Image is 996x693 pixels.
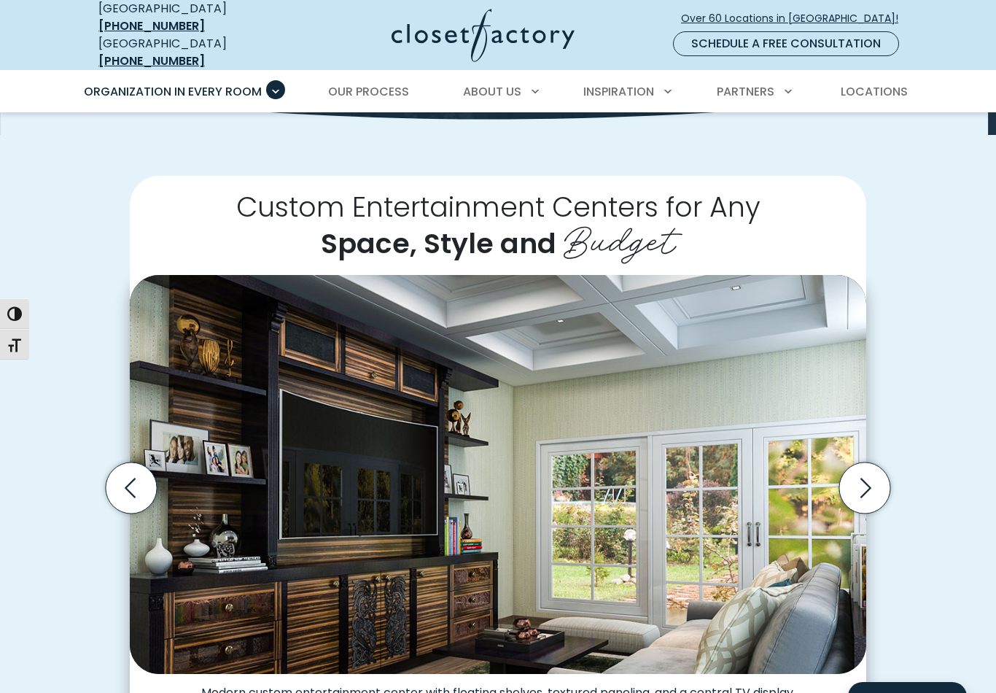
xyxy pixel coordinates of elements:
[321,224,556,263] span: Space, Style and
[74,71,922,112] nav: Primary Menu
[463,83,521,100] span: About Us
[328,83,409,100] span: Our Process
[98,53,205,69] a: [PHONE_NUMBER]
[583,83,654,100] span: Inspiration
[673,31,899,56] a: Schedule a Free Consultation
[681,11,910,26] span: Over 60 Locations in [GEOGRAPHIC_DATA]!
[833,457,896,519] button: Next slide
[98,35,277,70] div: [GEOGRAPHIC_DATA]
[98,18,205,34] a: [PHONE_NUMBER]
[564,209,676,265] span: Budget
[841,83,908,100] span: Locations
[392,9,575,62] img: Closet Factory Logo
[130,275,866,673] img: Modern custom entertainment center with floating shelves, textured paneling, and a central TV dis...
[236,187,760,226] span: Custom Entertainment Centers for Any
[717,83,774,100] span: Partners
[100,457,163,519] button: Previous slide
[84,83,262,100] span: Organization in Every Room
[680,6,911,31] a: Over 60 Locations in [GEOGRAPHIC_DATA]!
